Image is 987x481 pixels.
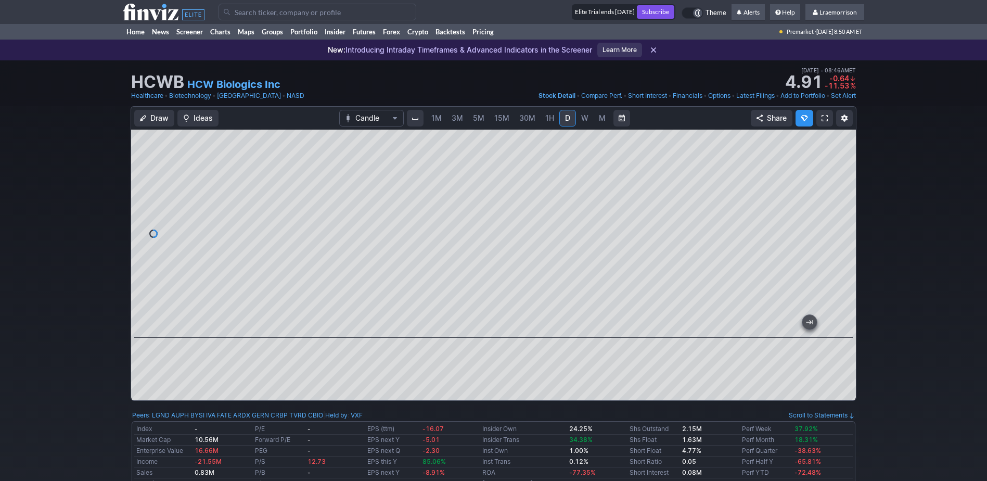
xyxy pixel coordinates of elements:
[825,81,849,90] span: -11.53
[282,91,286,101] span: •
[539,92,575,99] span: Stock Detail
[703,91,707,101] span: •
[422,436,440,444] span: -5.01
[785,74,823,91] strong: 4.91
[325,411,348,419] a: Held by
[682,458,696,465] b: 0.05
[349,24,379,40] a: Futures
[452,113,463,122] span: 3M
[627,424,680,435] td: Shs Outstand
[217,410,232,421] a: FATE
[796,110,813,126] button: Explore new features
[780,91,825,101] a: Add to Portfolio
[829,74,849,83] span: -0.64
[519,113,535,122] span: 30M
[789,411,855,419] a: Scroll to Statements
[253,435,305,446] td: Forward P/E
[682,436,702,444] b: 1.63M
[407,110,424,126] button: Interval
[321,24,349,40] a: Insider
[740,446,792,457] td: Perf Quarter
[627,435,680,446] td: Shs Float
[207,24,234,40] a: Charts
[134,424,193,435] td: Index
[150,113,169,123] span: Draw
[480,446,567,457] td: Inst Own
[212,91,216,101] span: •
[134,446,193,457] td: Enterprise Value
[623,91,627,101] span: •
[468,110,489,126] a: 5M
[431,113,442,122] span: 1M
[545,113,554,122] span: 1H
[569,447,588,454] b: 1.00%
[422,447,440,454] span: -2.30
[253,457,305,467] td: P/S
[422,425,444,433] span: -16.07
[816,24,862,40] span: [DATE] 8:50 AM ET
[594,110,610,126] a: M
[152,410,170,421] a: LGND
[287,24,321,40] a: Portfolio
[494,113,509,122] span: 15M
[148,24,173,40] a: News
[427,110,446,126] a: 1M
[794,436,818,444] span: 18.31%
[217,91,281,101] a: [GEOGRAPHIC_DATA]
[131,91,163,101] a: Healthcare
[379,24,404,40] a: Forex
[836,110,853,126] button: Chart Settings
[850,81,856,90] span: %
[473,113,484,122] span: 5M
[630,458,662,465] a: Short Ratio
[668,91,672,101] span: •
[736,91,775,101] a: Latest Filings
[599,113,606,122] span: M
[190,410,204,421] a: BYSI
[287,91,304,101] a: NASD
[307,447,311,454] b: -
[177,110,219,126] button: Ideas
[826,91,830,101] span: •
[252,410,269,421] a: GERN
[447,110,468,126] a: 3M
[559,110,576,126] a: D
[194,113,213,123] span: Ideas
[682,469,702,476] a: 0.08M
[365,467,420,478] td: EPS next Y
[253,446,305,457] td: PEG
[132,411,149,419] a: Peers
[365,435,420,446] td: EPS next Y
[219,4,416,20] input: Search
[740,424,792,435] td: Perf Week
[195,436,219,444] b: 10.56M
[490,110,514,126] a: 15M
[802,315,817,330] button: Jump to the most recent bar
[732,4,765,21] a: Alerts
[195,425,198,433] b: -
[573,7,635,17] div: Elite Trial ends [DATE]
[776,91,779,101] span: •
[821,67,823,73] span: •
[258,24,287,40] a: Groups
[404,24,432,40] a: Crypto
[794,425,818,433] span: 37.92%
[740,435,792,446] td: Perf Month
[134,457,193,467] td: Income
[480,467,567,478] td: ROA
[515,110,540,126] a: 30M
[123,24,148,40] a: Home
[134,110,174,126] button: Draw
[751,110,792,126] button: Share
[682,425,702,433] b: 2.15M
[682,447,701,454] a: 4.77%
[831,91,856,101] a: Set Alert
[581,92,622,99] span: Compare Perf.
[576,91,580,101] span: •
[794,469,821,476] span: -72.48%
[308,410,323,421] a: CBIO
[432,24,469,40] a: Backtests
[307,469,311,476] b: -
[328,45,592,55] p: Introducing Intraday Timeframes & Advanced Indicators in the Screener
